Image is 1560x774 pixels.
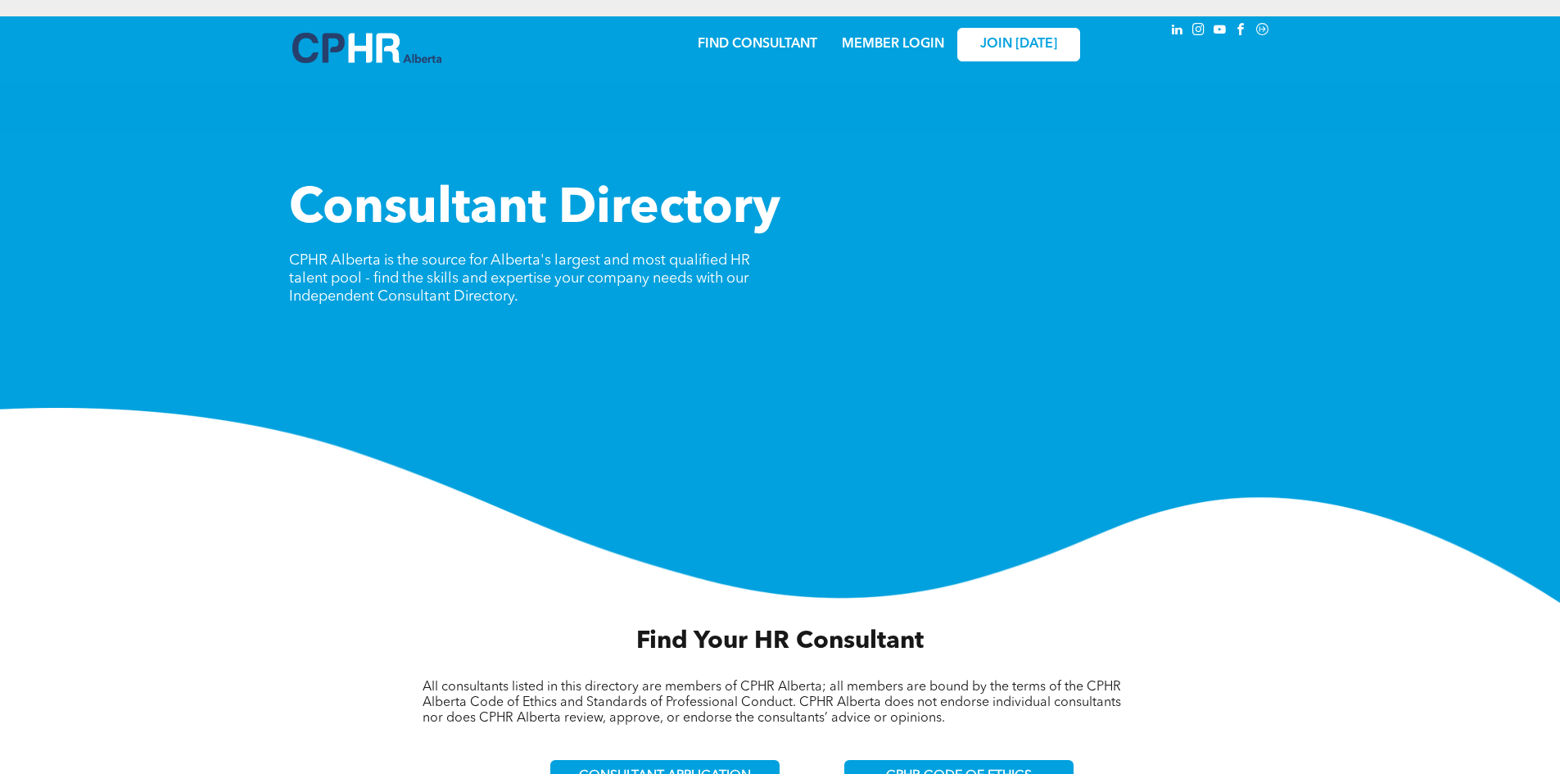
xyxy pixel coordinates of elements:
a: facebook [1232,20,1250,43]
a: youtube [1211,20,1229,43]
a: JOIN [DATE] [957,28,1080,61]
a: Social network [1254,20,1272,43]
span: Find Your HR Consultant [636,629,924,654]
img: A blue and white logo for cp alberta [292,33,441,63]
a: FIND CONSULTANT [698,38,817,51]
a: linkedin [1169,20,1187,43]
span: JOIN [DATE] [980,37,1057,52]
a: instagram [1190,20,1208,43]
span: All consultants listed in this directory are members of CPHR Alberta; all members are bound by th... [423,681,1121,725]
span: Consultant Directory [289,185,780,234]
span: CPHR Alberta is the source for Alberta's largest and most qualified HR talent pool - find the ski... [289,253,750,304]
a: MEMBER LOGIN [842,38,944,51]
